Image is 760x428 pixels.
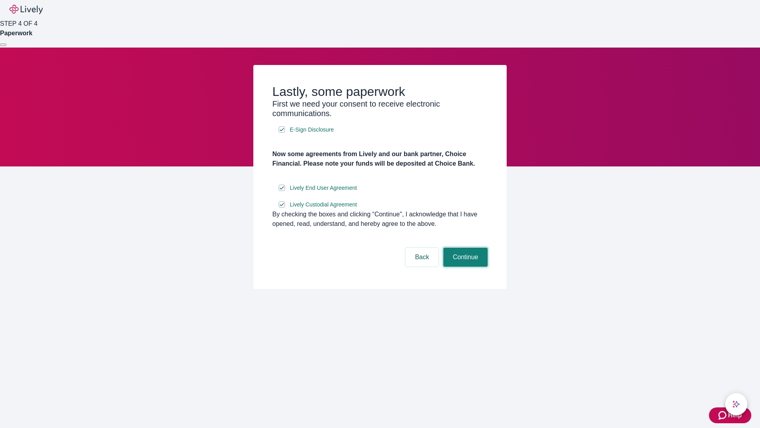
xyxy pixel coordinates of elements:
[290,126,334,134] span: E-Sign Disclosure
[272,99,488,118] h3: First we need your consent to receive electronic communications.
[9,5,43,14] img: Lively
[288,200,359,210] a: e-sign disclosure document
[288,125,335,135] a: e-sign disclosure document
[290,201,357,209] span: Lively Custodial Agreement
[725,393,747,415] button: chat
[732,400,740,408] svg: Lively AI Assistant
[718,411,728,420] svg: Zendesk support icon
[405,248,439,267] button: Back
[709,407,751,423] button: Zendesk support iconHelp
[290,184,357,192] span: Lively End User Agreement
[443,248,488,267] button: Continue
[288,183,359,193] a: e-sign disclosure document
[272,210,488,229] div: By checking the boxes and clicking “Continue", I acknowledge that I have opened, read, understand...
[272,149,488,168] h4: Now some agreements from Lively and our bank partner, Choice Financial. Please note your funds wi...
[728,411,742,420] span: Help
[272,84,488,99] h2: Lastly, some paperwork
